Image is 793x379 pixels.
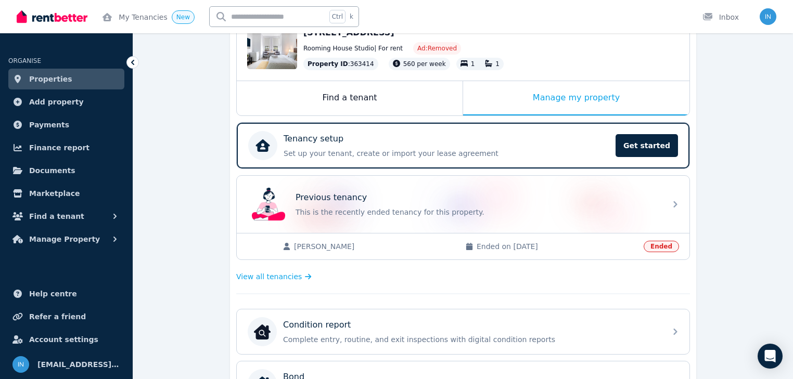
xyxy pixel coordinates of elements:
[8,306,124,327] a: Refer a friend
[8,183,124,204] a: Marketplace
[303,44,403,53] span: Rooming House Studio | For rent
[29,187,80,200] span: Marketplace
[17,9,87,24] img: RentBetter
[329,10,346,23] span: Ctrl
[8,206,124,227] button: Find a tenant
[236,271,302,282] span: View all tenancies
[29,96,84,108] span: Add property
[616,134,678,157] span: Get started
[477,241,637,252] span: Ended on [DATE]
[37,358,120,371] span: [EMAIL_ADDRESS][DOMAIN_NAME]
[29,73,72,85] span: Properties
[495,60,500,68] span: 1
[308,60,348,68] span: Property ID
[8,229,124,250] button: Manage Property
[8,57,41,64] span: ORGANISE
[284,148,609,159] p: Set up your tenant, create or import your lease agreement
[296,191,367,204] p: Previous tenancy
[463,81,689,115] div: Manage my property
[350,12,353,21] span: k
[8,137,124,158] a: Finance report
[29,141,89,154] span: Finance report
[417,44,457,53] span: Ad: Removed
[237,176,689,233] a: Previous tenancyPrevious tenancyThis is the recently ended tenancy for this property.
[29,210,84,223] span: Find a tenant
[8,114,124,135] a: Payments
[294,241,455,252] span: [PERSON_NAME]
[29,233,100,245] span: Manage Property
[296,207,660,217] p: This is the recently ended tenancy for this property.
[237,123,689,168] a: Tenancy setupSet up your tenant, create or import your lease agreementGet started
[237,81,463,115] div: Find a tenant
[8,69,124,89] a: Properties
[403,60,446,68] span: 560 per week
[702,12,739,22] div: Inbox
[29,310,86,323] span: Refer a friend
[29,164,75,177] span: Documents
[237,309,689,354] a: Condition reportCondition reportComplete entry, routine, and exit inspections with digital condit...
[8,329,124,350] a: Account settings
[29,287,77,300] span: Help centre
[8,283,124,304] a: Help centre
[644,241,679,252] span: Ended
[471,60,475,68] span: 1
[758,344,783,369] div: Open Intercom Messenger
[252,188,285,221] img: Previous tenancy
[283,334,660,345] p: Complete entry, routine, and exit inspections with digital condition reports
[283,319,351,331] p: Condition report
[12,356,29,373] img: info@museliving.com.au
[760,8,776,25] img: info@museliving.com.au
[236,271,312,282] a: View all tenancies
[284,133,343,145] p: Tenancy setup
[29,119,69,131] span: Payments
[8,160,124,181] a: Documents
[176,14,190,21] span: New
[8,92,124,112] a: Add property
[29,333,98,346] span: Account settings
[254,323,271,340] img: Condition report
[303,58,378,70] div: : 363414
